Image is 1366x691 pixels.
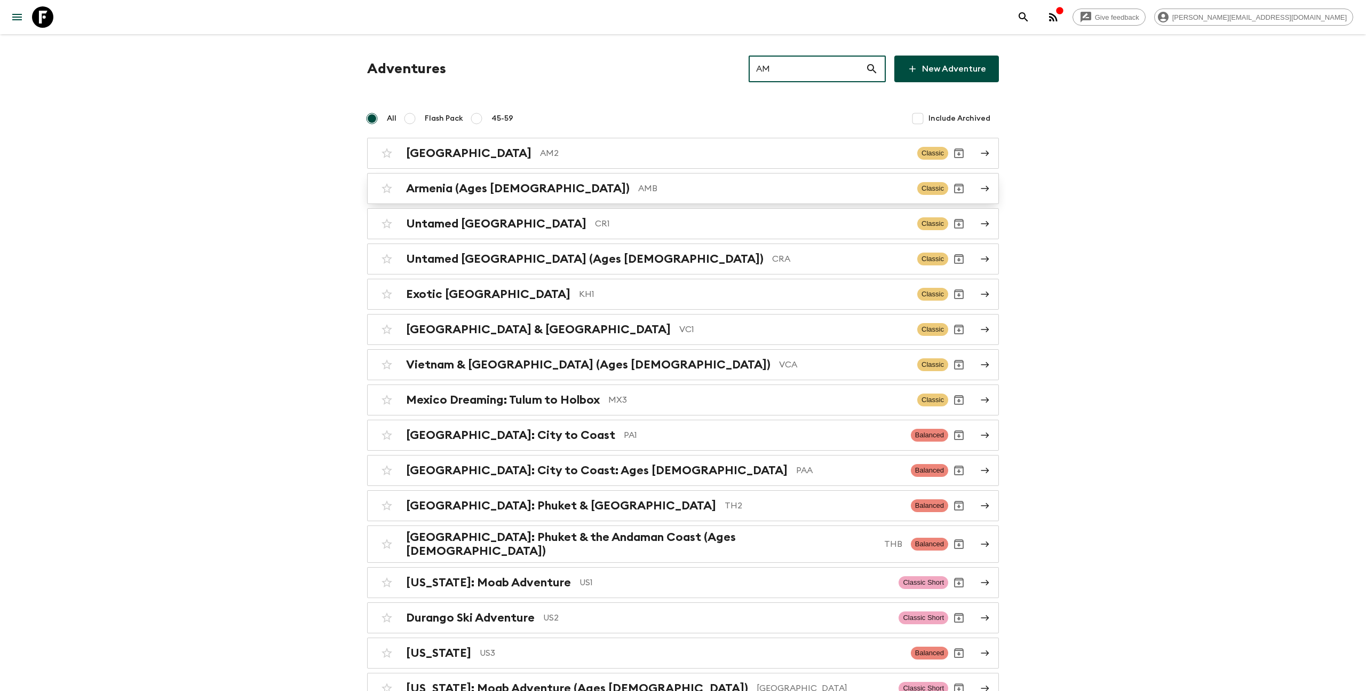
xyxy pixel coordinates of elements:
span: Include Archived [928,113,990,124]
p: CRA [772,253,909,265]
button: Archive [948,533,970,555]
a: [US_STATE]US3BalancedArchive [367,638,999,669]
button: menu [6,6,28,28]
p: KH1 [579,288,909,301]
span: Classic Short [899,576,948,589]
h2: Untamed [GEOGRAPHIC_DATA] (Ages [DEMOGRAPHIC_DATA]) [406,252,764,266]
p: AM2 [540,147,909,160]
p: VC1 [679,323,909,336]
button: Archive [948,248,970,270]
p: VCA [779,358,909,371]
h2: [GEOGRAPHIC_DATA]: Phuket & [GEOGRAPHIC_DATA] [406,499,716,513]
button: Archive [948,572,970,593]
h2: [GEOGRAPHIC_DATA] [406,146,531,160]
span: 45-59 [491,113,513,124]
div: [PERSON_NAME][EMAIL_ADDRESS][DOMAIN_NAME] [1154,9,1353,26]
span: Classic [917,394,948,406]
input: e.g. AR1, Argentina [749,54,865,84]
p: THB [884,538,902,551]
button: search adventures [1013,6,1034,28]
h2: [GEOGRAPHIC_DATA]: City to Coast: Ages [DEMOGRAPHIC_DATA] [406,464,788,477]
h2: Durango Ski Adventure [406,611,535,625]
span: Give feedback [1089,13,1145,21]
a: [GEOGRAPHIC_DATA]AM2ClassicArchive [367,138,999,169]
button: Archive [948,213,970,234]
p: MX3 [608,394,909,406]
span: Classic [917,217,948,230]
a: Vietnam & [GEOGRAPHIC_DATA] (Ages [DEMOGRAPHIC_DATA])VCAClassicArchive [367,349,999,380]
a: Exotic [GEOGRAPHIC_DATA]KH1ClassicArchive [367,279,999,310]
a: Untamed [GEOGRAPHIC_DATA]CR1ClassicArchive [367,208,999,239]
button: Archive [948,642,970,664]
p: PAA [796,464,902,477]
span: [PERSON_NAME][EMAIL_ADDRESS][DOMAIN_NAME] [1166,13,1353,21]
a: Mexico Dreaming: Tulum to HolboxMX3ClassicArchive [367,384,999,415]
a: Untamed [GEOGRAPHIC_DATA] (Ages [DEMOGRAPHIC_DATA])CRAClassicArchive [367,244,999,274]
span: Classic [917,182,948,195]
h1: Adventures [367,58,446,80]
button: Archive [948,460,970,481]
span: Balanced [911,429,948,442]
span: Classic [917,288,948,301]
button: Archive [948,354,970,375]
span: All [387,113,396,124]
a: Durango Ski AdventureUS2Classic ShortArchive [367,602,999,633]
h2: Vietnam & [GEOGRAPHIC_DATA] (Ages [DEMOGRAPHIC_DATA]) [406,358,771,372]
h2: Armenia (Ages [DEMOGRAPHIC_DATA]) [406,182,630,195]
button: Archive [948,607,970,629]
p: CR1 [595,217,909,230]
p: PA1 [624,429,902,442]
a: [GEOGRAPHIC_DATA]: City to CoastPA1BalancedArchive [367,420,999,451]
h2: [US_STATE] [406,646,471,660]
a: [GEOGRAPHIC_DATA]: Phuket & the Andaman Coast (Ages [DEMOGRAPHIC_DATA])THBBalancedArchive [367,525,999,563]
p: TH2 [725,499,902,512]
h2: Exotic [GEOGRAPHIC_DATA] [406,287,570,301]
button: Archive [948,389,970,411]
button: Archive [948,495,970,516]
span: Balanced [911,538,948,551]
button: Archive [948,284,970,305]
span: Classic Short [899,611,948,624]
span: Balanced [911,499,948,512]
h2: [GEOGRAPHIC_DATA] & [GEOGRAPHIC_DATA] [406,323,671,336]
a: [GEOGRAPHIC_DATA] & [GEOGRAPHIC_DATA]VC1ClassicArchive [367,314,999,345]
p: US2 [543,611,890,624]
span: Balanced [911,464,948,477]
p: AMB [638,182,909,195]
a: New Adventure [894,56,999,82]
span: Classic [917,358,948,371]
span: Classic [917,253,948,265]
h2: Untamed [GEOGRAPHIC_DATA] [406,217,586,231]
h2: [GEOGRAPHIC_DATA]: City to Coast [406,428,615,442]
button: Archive [948,143,970,164]
h2: Mexico Dreaming: Tulum to Holbox [406,393,600,407]
span: Classic [917,323,948,336]
p: US3 [480,647,902,659]
h2: [US_STATE]: Moab Adventure [406,576,571,590]
a: Give feedback [1073,9,1146,26]
span: Balanced [911,647,948,659]
button: Archive [948,425,970,446]
h2: [GEOGRAPHIC_DATA]: Phuket & the Andaman Coast (Ages [DEMOGRAPHIC_DATA]) [406,530,876,558]
span: Classic [917,147,948,160]
a: [GEOGRAPHIC_DATA]: City to Coast: Ages [DEMOGRAPHIC_DATA]PAABalancedArchive [367,455,999,486]
a: [US_STATE]: Moab AdventureUS1Classic ShortArchive [367,567,999,598]
span: Flash Pack [425,113,463,124]
a: [GEOGRAPHIC_DATA]: Phuket & [GEOGRAPHIC_DATA]TH2BalancedArchive [367,490,999,521]
p: US1 [579,576,890,589]
button: Archive [948,319,970,340]
button: Archive [948,178,970,199]
a: Armenia (Ages [DEMOGRAPHIC_DATA])AMBClassicArchive [367,173,999,204]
